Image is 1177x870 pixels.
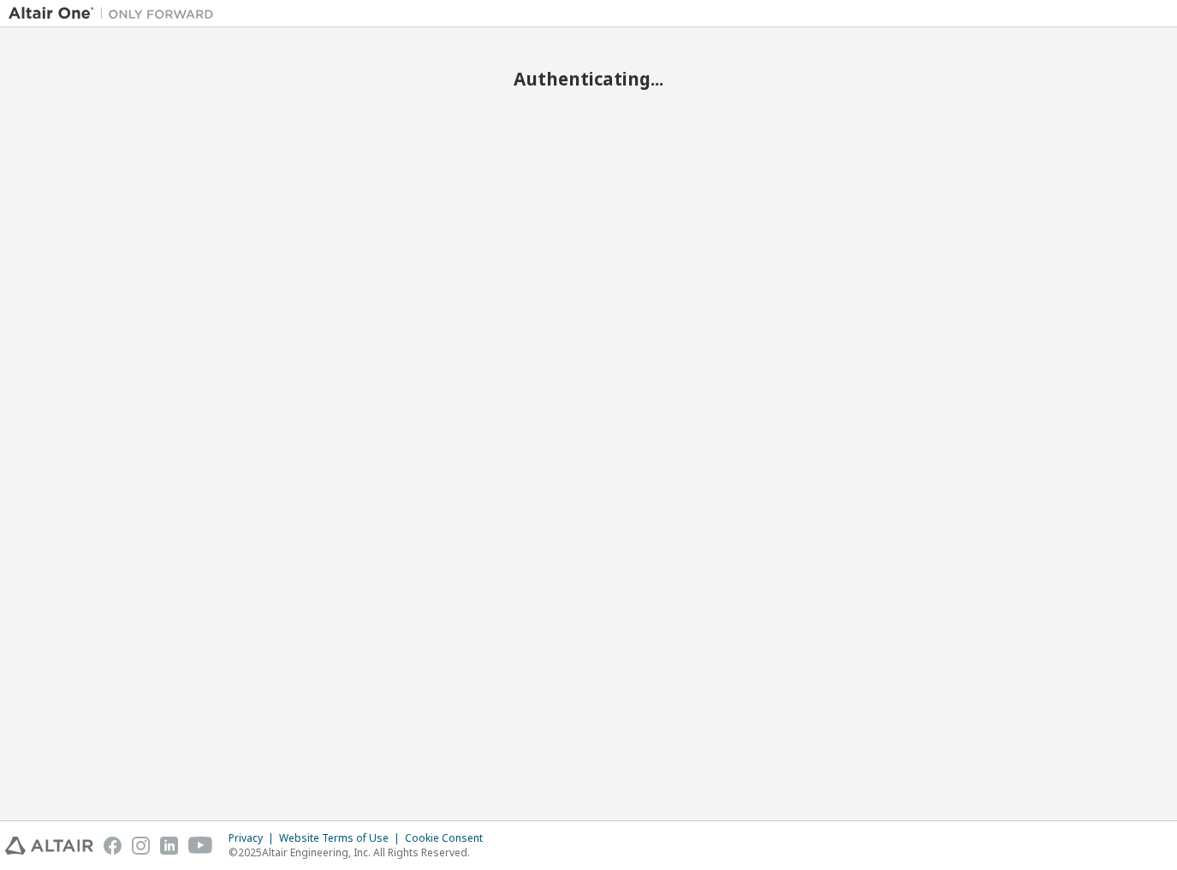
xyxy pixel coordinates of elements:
[9,68,1168,90] h2: Authenticating...
[229,832,279,845] div: Privacy
[9,5,223,22] img: Altair One
[229,845,493,860] p: © 2025 Altair Engineering, Inc. All Rights Reserved.
[132,837,150,855] img: instagram.svg
[104,837,122,855] img: facebook.svg
[160,837,178,855] img: linkedin.svg
[405,832,493,845] div: Cookie Consent
[188,837,213,855] img: youtube.svg
[5,837,93,855] img: altair_logo.svg
[279,832,405,845] div: Website Terms of Use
